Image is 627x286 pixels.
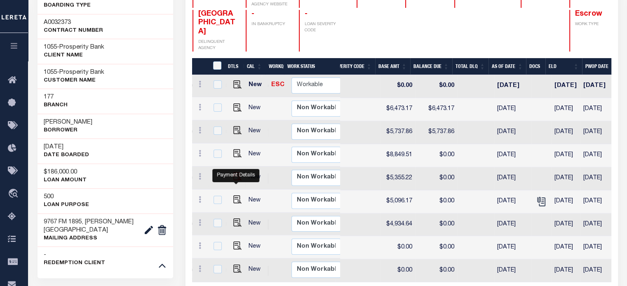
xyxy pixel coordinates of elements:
span: Prosperity Bank [59,44,104,50]
td: $4,934.64 [380,213,416,237]
td: [DATE] [580,75,617,98]
td: New [245,235,268,258]
span: Prosperity Bank [59,69,104,75]
th: &nbsp;&nbsp;&nbsp;&nbsp;&nbsp;&nbsp;&nbsp;&nbsp;&nbsp;&nbsp; [192,58,208,75]
td: [DATE] [551,236,580,259]
td: $0.00 [380,75,416,98]
td: New [245,143,268,166]
td: $0.00 [416,236,458,259]
th: Base Amt: activate to sort column ascending [375,58,410,75]
h3: - [44,43,104,52]
p: Contract Number [44,27,103,35]
td: [DATE] [551,259,580,282]
p: Mailing Address [44,234,145,243]
td: New [245,258,268,281]
i: travel_explore [8,189,21,199]
p: Branch [44,101,68,110]
p: BOARDING TYPE [44,2,91,10]
td: $0.00 [416,144,458,167]
td: New [245,190,268,213]
h3: [DATE] [44,143,89,151]
p: LOAN SEVERITY CODE [305,21,347,34]
p: DATE BOARDED [44,151,89,159]
th: WorkQ [265,58,284,75]
td: $0.00 [416,190,458,213]
p: AGENCY WEBSITE [251,2,289,8]
span: - [305,10,308,18]
p: REDEMPTION CLIENT [44,259,105,267]
td: [DATE] [580,144,617,167]
td: $0.00 [416,213,458,237]
p: DELINQUENT AGENCY [198,39,236,52]
td: $5,096.17 [380,190,416,213]
h3: - [44,68,104,77]
span: 1055 [44,69,57,75]
p: IN BANKRUPTCY [251,21,289,28]
h3: 9767 FM 1895, [PERSON_NAME][GEOGRAPHIC_DATA] [44,218,145,234]
td: [DATE] [494,236,531,259]
th: Severity Code: activate to sort column ascending [330,58,375,75]
th: As of Date: activate to sort column ascending [488,58,526,75]
td: $6,473.17 [416,98,458,121]
td: $0.00 [416,75,458,98]
h3: $186,000.00 [44,168,87,176]
p: CLIENT Name [44,52,104,60]
td: [DATE] [494,213,531,237]
td: [DATE] [551,167,580,190]
th: DTLS [225,58,244,75]
th: Total DLQ: activate to sort column ascending [452,58,488,75]
td: [DATE] [580,259,617,282]
span: [GEOGRAPHIC_DATA] [198,10,235,35]
td: New [245,97,268,120]
th: Docs [526,58,545,75]
th: &nbsp; [208,58,225,75]
td: [DATE] [551,213,580,237]
td: [DATE] [580,213,617,237]
td: $5,737.86 [416,121,458,144]
p: Borrower [44,127,92,135]
h3: 177 [44,93,68,101]
h3: [PERSON_NAME] [44,118,92,127]
td: [DATE] [494,75,531,98]
td: [DATE] [551,75,580,98]
p: LOAN PURPOSE [44,201,89,209]
td: $0.00 [380,259,416,282]
td: $5,355.22 [380,167,416,190]
th: CAL: activate to sort column ascending [244,58,265,75]
td: [DATE] [494,121,531,144]
td: $0.00 [416,167,458,190]
td: [DATE] [580,98,617,121]
td: $0.00 [416,259,458,282]
img: deletes.png [157,225,167,235]
h3: A0032373 [44,19,103,27]
h3: - [44,251,105,259]
a: ESC [271,82,284,88]
td: [DATE] [580,190,617,213]
td: [DATE] [580,121,617,144]
td: [DATE] [580,236,617,259]
td: $8,849.51 [380,144,416,167]
td: [DATE] [494,259,531,282]
div: Payment Details [212,169,259,182]
td: $0.00 [380,236,416,259]
p: CUSTOMER Name [44,77,104,85]
td: $5,737.86 [380,121,416,144]
th: Work Status [284,58,340,75]
td: [DATE] [551,144,580,167]
td: $6,473.17 [380,98,416,121]
span: - [251,10,254,18]
td: New [245,166,268,190]
p: LOAN AMOUNT [44,176,87,185]
th: ELD: activate to sort column ascending [545,58,582,75]
th: Balance Due: activate to sort column ascending [410,58,452,75]
td: [DATE] [580,167,617,190]
td: New [245,213,268,236]
td: [DATE] [494,98,531,121]
td: [DATE] [494,190,531,213]
td: New [245,74,268,97]
td: [DATE] [551,190,580,213]
td: New [245,120,268,143]
td: [DATE] [494,144,531,167]
h3: 500 [44,193,89,201]
th: PWOP Date: activate to sort column ascending [582,58,620,75]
